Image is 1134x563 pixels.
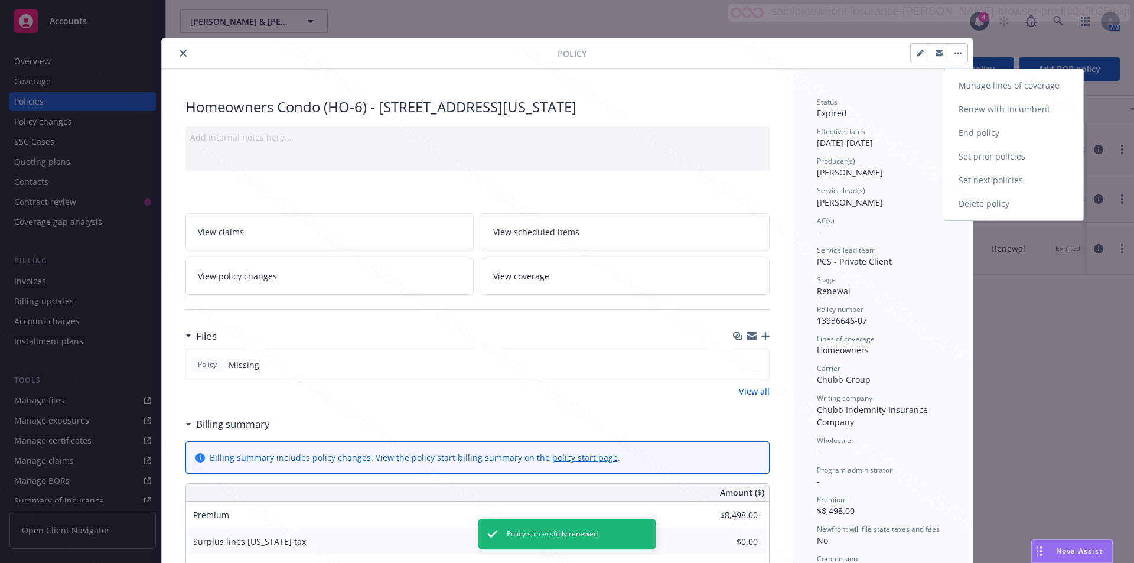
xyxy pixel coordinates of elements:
[481,213,770,250] a: View scheduled items
[558,47,586,60] span: Policy
[210,451,620,464] div: Billing summary includes policy changes. View the policy start billing summary on the .
[185,328,217,344] div: Files
[817,97,838,107] span: Status
[817,108,847,119] span: Expired
[1056,546,1103,556] span: Nova Assist
[817,363,840,373] span: Carrier
[817,374,871,385] span: Chubb Group
[817,404,930,428] span: Chubb Indemnity Insurance Company
[1031,539,1113,563] button: Nova Assist
[817,304,863,314] span: Policy number
[817,156,855,166] span: Producer(s)
[185,213,474,250] a: View claims
[817,126,865,136] span: Effective dates
[688,506,765,524] input: 0.00
[817,226,820,237] span: -
[817,197,883,208] span: [PERSON_NAME]
[688,533,765,551] input: 0.00
[817,216,835,226] span: AC(s)
[720,486,764,499] span: Amount ($)
[196,328,217,344] h3: Files
[817,315,867,326] span: 13936646-07
[229,359,259,371] span: Missing
[198,226,244,238] span: View claims
[817,435,854,445] span: Wholesaler
[817,285,850,297] span: Renewal
[185,258,474,295] a: View policy changes
[739,385,770,398] a: View all
[817,535,828,546] span: No
[481,258,770,295] a: View coverage
[817,167,883,178] span: [PERSON_NAME]
[817,275,836,285] span: Stage
[190,131,765,144] div: Add internal notes here...
[817,245,876,255] span: Service lead team
[817,334,875,344] span: Lines of coverage
[817,465,892,475] span: Program administrator
[1032,540,1047,562] div: Drag to move
[817,476,820,487] span: -
[817,494,847,505] span: Premium
[817,256,892,267] span: PCS - Private Client
[817,126,949,149] div: [DATE] - [DATE]
[185,97,770,117] div: Homeowners Condo (HO-6) - [STREET_ADDRESS][US_STATE]
[493,226,579,238] span: View scheduled items
[196,416,270,432] h3: Billing summary
[176,46,190,60] button: close
[817,344,869,356] span: Homeowners
[552,452,618,463] a: policy start page
[193,536,306,547] span: Surplus lines [US_STATE] tax
[817,393,872,403] span: Writing company
[195,359,219,370] span: Policy
[198,270,277,282] span: View policy changes
[193,509,229,520] span: Premium
[817,524,940,534] span: Newfront will file state taxes and fees
[817,505,855,516] span: $8,498.00
[185,416,270,432] div: Billing summary
[507,529,598,539] span: Policy successfully renewed
[817,446,820,457] span: -
[817,186,865,196] span: Service lead(s)
[493,270,549,282] span: View coverage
